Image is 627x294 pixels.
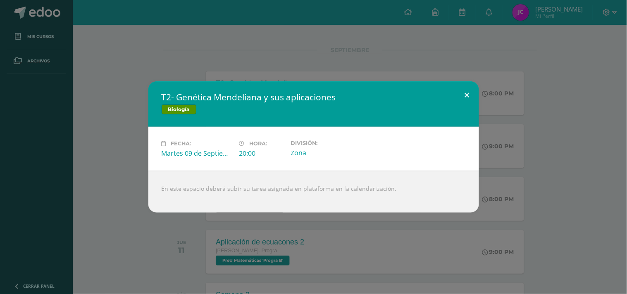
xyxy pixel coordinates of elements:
[171,140,191,147] span: Fecha:
[291,148,362,157] div: Zona
[455,81,479,109] button: Close (Esc)
[162,104,196,114] span: Biología
[162,91,466,103] h2: T2- Genética Mendeliana y sus aplicaciones
[162,149,233,158] div: Martes 09 de Septiembre
[148,171,479,213] div: En este espacio deberá subir su tarea asignada en plataforma en la calendarización.
[250,140,267,147] span: Hora:
[239,149,284,158] div: 20:00
[291,140,362,146] label: División:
